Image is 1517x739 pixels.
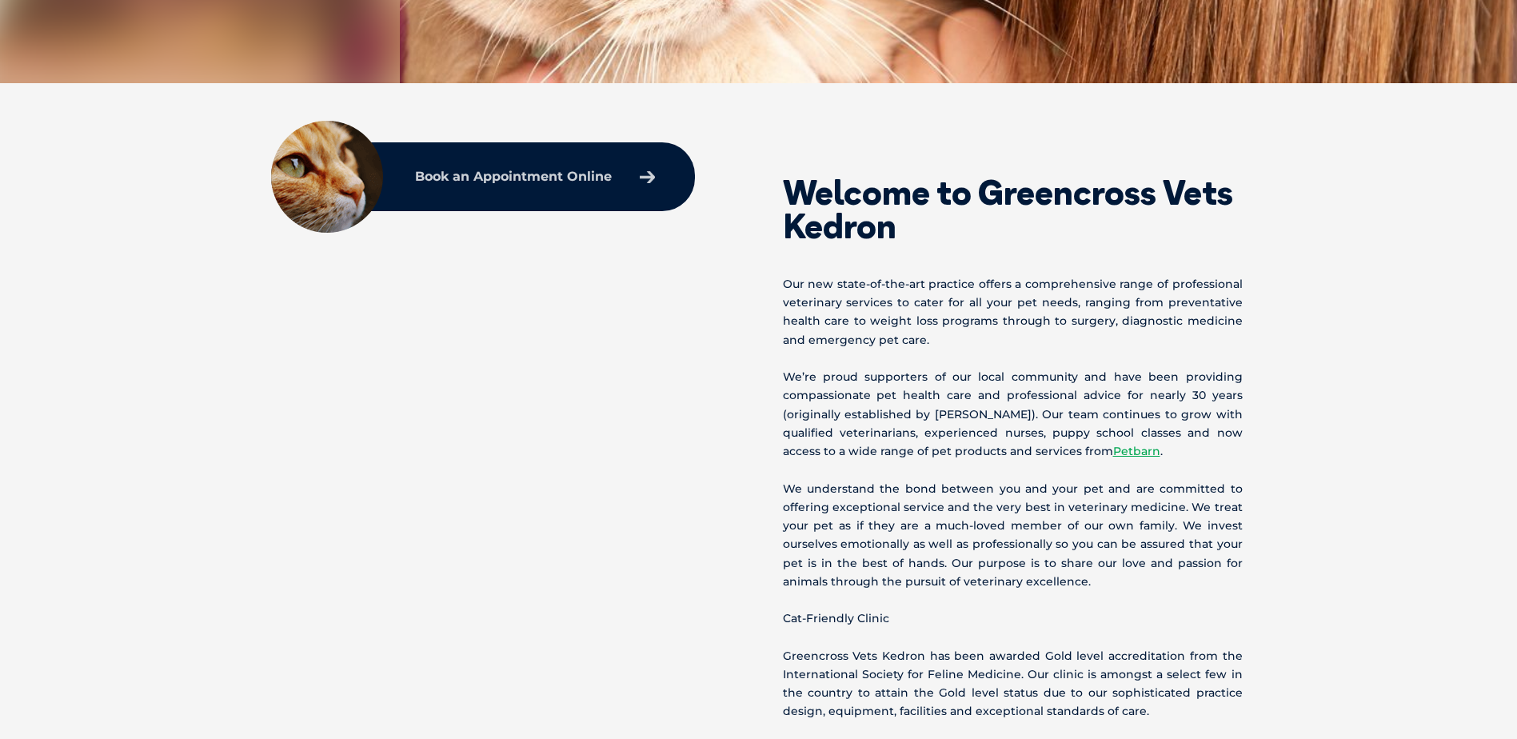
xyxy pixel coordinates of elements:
p: We’re proud supporters of our local community and have been providing compassionate pet health ca... [783,368,1243,461]
p: Greencross Vets Kedron has been awarded Gold level accreditation from the International Society f... [783,647,1243,721]
a: Petbarn [1113,444,1160,458]
p: Cat-Friendly Clinic [783,609,1243,628]
p: Our new state-of-the-art practice offers a comprehensive range of professional veterinary service... [783,275,1243,350]
a: Book an Appointment Online [407,162,663,191]
p: Book an Appointment Online [415,170,612,183]
p: We understand the bond between you and your pet and are committed to offering exceptional service... [783,480,1243,591]
h2: Welcome to Greencross Vets Kedron [783,176,1243,243]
